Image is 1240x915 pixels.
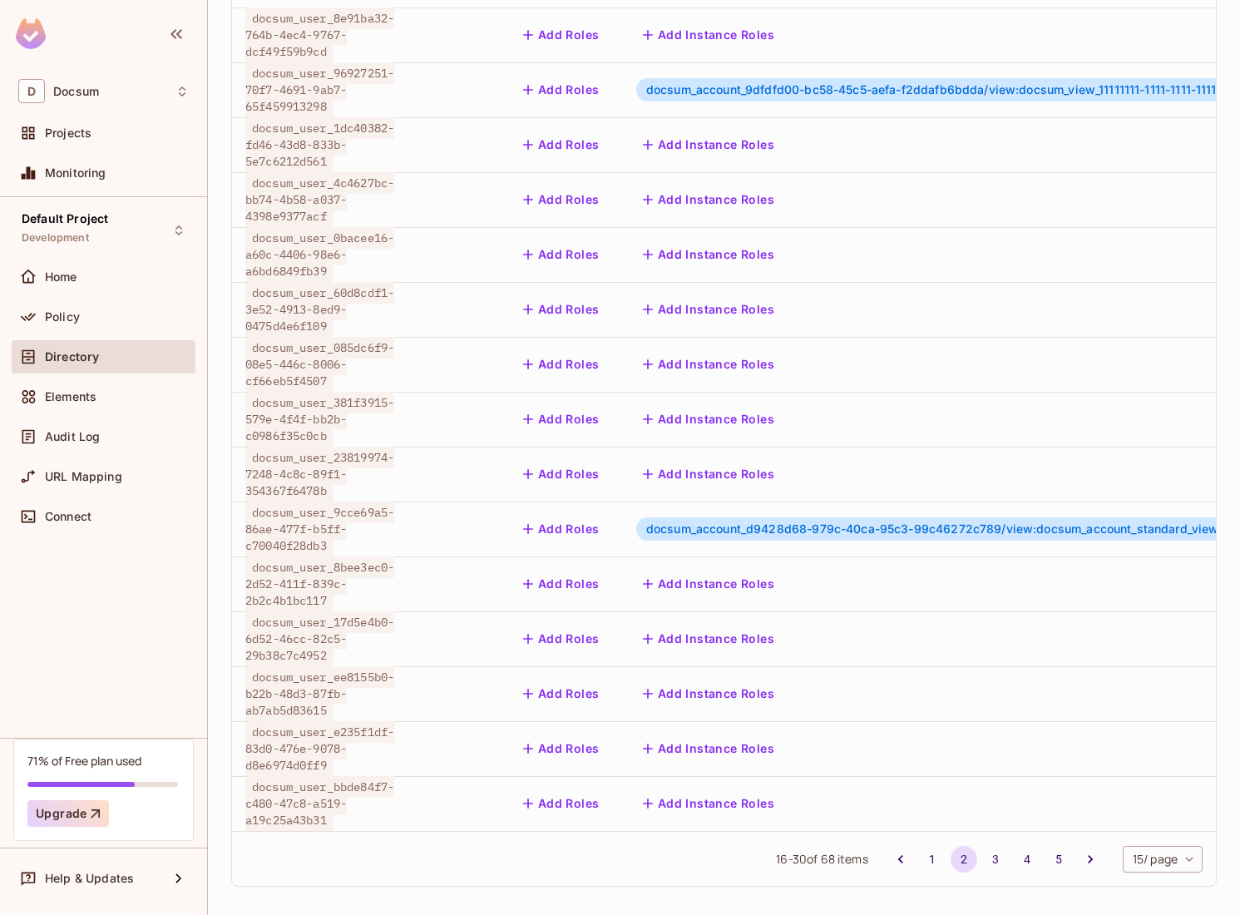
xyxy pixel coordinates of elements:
span: docsum_user_085dc6f9-08e5-446c-8006-cf66eb5f4507 [245,337,394,392]
button: Add Roles [516,790,606,817]
span: Audit Log [45,430,100,443]
span: Connect [45,510,91,523]
button: Add Instance Roles [636,735,781,762]
span: URL Mapping [45,470,122,483]
span: docsum_user_8e91ba32-764b-4ec4-9767-dcf49f59b9cd [245,7,394,62]
span: Elements [45,390,96,403]
button: Go to page 3 [982,846,1009,873]
span: docsum_user_1dc40382-fd46-43d8-833b-5e7c6212d561 [245,117,394,172]
button: Add Instance Roles [636,680,781,707]
button: Add Instance Roles [636,351,781,378]
span: Directory [45,350,99,364]
button: Add Roles [516,351,606,378]
span: Help & Updates [45,872,134,885]
button: Add Instance Roles [636,626,781,652]
span: Default Project [22,212,108,225]
span: docsum_user_17d5e4b0-6d52-46cc-82c5-29b38c7c4952 [245,611,394,666]
button: Add Roles [516,571,606,597]
button: Add Roles [516,516,606,542]
button: Add Roles [516,131,606,158]
button: Add Instance Roles [636,241,781,268]
button: Go to next page [1077,846,1104,873]
button: Add Roles [516,77,606,103]
button: Go to page 5 [1045,846,1072,873]
button: Add Roles [516,735,606,762]
button: Upgrade [27,800,109,827]
button: Add Instance Roles [636,186,781,213]
span: 16 - 30 of 68 items [776,850,867,868]
span: docsum_user_0bacee16-a60c-4406-98e6-a6bd6849fb39 [245,227,394,282]
div: 71% of Free plan used [27,753,141,769]
div: 15 / page [1123,846,1203,873]
button: Add Roles [516,626,606,652]
span: Development [22,231,89,245]
button: Add Roles [516,186,606,213]
span: docsum_user_8bee3ec0-2d52-411f-839c-2b2c4b1bc117 [245,556,394,611]
button: Add Roles [516,22,606,48]
img: SReyMgAAAABJRU5ErkJggg== [16,18,46,49]
span: docsum_user_4c4627bc-bb74-4b58-a037-4398e9377acf [245,172,394,227]
button: Add Instance Roles [636,131,781,158]
button: Add Instance Roles [636,461,781,487]
span: D [18,79,45,103]
span: docsum_user_ee8155b0-b22b-48d3-87fb-ab7ab5d83615 [245,666,394,721]
button: Add Roles [516,241,606,268]
span: docsum_user_381f3915-579e-4f4f-bb2b-c0986f35c0cb [245,392,394,447]
button: Go to previous page [887,846,914,873]
span: docsum_user_23819974-7248-4c8c-89f1-354367f6478b [245,447,394,502]
button: Add Instance Roles [636,22,781,48]
button: page 2 [951,846,977,873]
button: Add Roles [516,296,606,323]
button: Add Instance Roles [636,790,781,817]
button: Add Roles [516,461,606,487]
button: Add Instance Roles [636,571,781,597]
button: Add Roles [516,406,606,433]
nav: pagination navigation [885,846,1106,873]
button: Add Instance Roles [636,406,781,433]
span: Monitoring [45,166,106,180]
span: docsum_user_96927251-70f7-4691-9ab7-65f459913298 [245,62,394,117]
span: Workspace: Docsum [53,85,99,98]
button: Add Instance Roles [636,296,781,323]
span: docsum_user_60d8cdf1-3e52-4913-8ed9-0475d4e6f109 [245,282,394,337]
span: docsum_user_e235f1df-83d0-476e-9078-d8e6974d0ff9 [245,721,394,776]
span: docsum_user_bbde84f7-c480-47c8-a519-a19c25a43b31 [245,776,394,831]
button: Go to page 4 [1014,846,1040,873]
span: docsum_user_9cce69a5-86ae-477f-b5ff-c70040f28db3 [245,502,394,556]
span: Policy [45,310,80,324]
button: Go to page 1 [919,846,946,873]
span: Projects [45,126,91,140]
span: Home [45,270,77,284]
button: Add Roles [516,680,606,707]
